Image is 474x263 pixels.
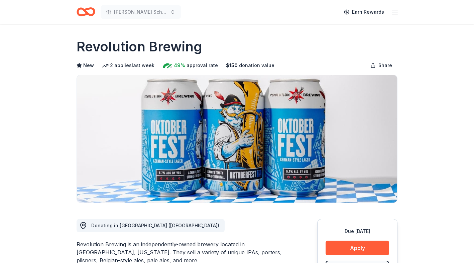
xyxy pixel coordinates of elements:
[77,4,95,20] a: Home
[239,61,274,69] span: donation value
[326,241,389,255] button: Apply
[77,75,397,203] img: Image for Revolution Brewing
[102,61,154,69] div: 2 applies last week
[83,61,94,69] span: New
[114,8,167,16] span: [PERSON_NAME] Scholarship Fundraiser
[174,61,185,69] span: 49%
[77,37,202,56] h1: Revolution Brewing
[187,61,218,69] span: approval rate
[326,227,389,235] div: Due [DATE]
[340,6,388,18] a: Earn Rewards
[91,223,219,228] span: Donating in [GEOGRAPHIC_DATA] ([GEOGRAPHIC_DATA])
[378,61,392,69] span: Share
[101,5,181,19] button: [PERSON_NAME] Scholarship Fundraiser
[226,61,238,69] span: $ 150
[365,59,397,72] button: Share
